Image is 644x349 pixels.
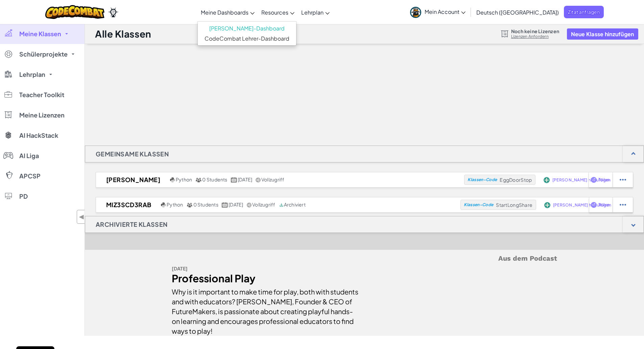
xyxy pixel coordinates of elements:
a: Deutsch ([GEOGRAPHIC_DATA]) [473,3,562,21]
span: Teilen [598,178,610,182]
img: IconShare_Purple.svg [591,202,597,208]
span: 0 Students [202,176,227,182]
span: Python [167,201,183,208]
span: Schülerprojekte [19,51,68,57]
span: Noch keine Lizenzen [511,28,559,34]
span: Deutsch ([GEOGRAPHIC_DATA]) [476,9,559,16]
button: Neue Klasse hinzufügen [567,28,638,40]
img: MultipleUsers.png [195,177,201,182]
span: Lehrplan [301,9,324,16]
img: calendar.svg [222,202,228,208]
span: StartLongShare [496,202,532,208]
img: IconShare_Gray.svg [256,177,260,182]
span: Resources [261,9,288,16]
a: Mein Account [407,1,469,23]
span: Teacher Toolkit [19,92,64,98]
span: Meine Dashboards [201,9,248,16]
a: CodeCombat Lehrer-Dashboard [198,34,296,44]
div: Professional Play [172,274,359,283]
a: [PERSON_NAME]-Dashboard [198,23,296,34]
img: IconStudentEllipsis.svg [620,202,626,208]
span: Vollzugriff [261,176,285,182]
h1: Alle Klassen [95,27,151,40]
div: Why is it important to make time for play, both with students and with educators? [PERSON_NAME], ... [172,283,359,336]
a: [PERSON_NAME] Python 0 Students [DATE] Vollzugriff [96,175,464,185]
img: avatar [410,7,421,18]
a: Resources [258,3,298,21]
span: Mein Account [425,8,466,15]
span: AI HackStack [19,132,58,138]
img: python.png [170,177,175,182]
h1: Gemeinsame Klassen [85,146,179,162]
h5: Aus dem Podcast [172,253,557,264]
img: IconAddStudents.svg [544,177,550,183]
div: Archiviert [279,202,306,208]
img: CodeCombat logo [45,5,104,19]
span: 0 Students [193,201,218,208]
span: Meine Klassen [19,31,61,37]
div: [DATE] [172,264,359,274]
img: calendar.svg [231,177,237,182]
span: [PERSON_NAME] hinzufügen [552,178,611,182]
span: [DATE] [229,201,243,208]
span: Meine Lizenzen [19,112,65,118]
span: Vollzugriff [252,201,276,208]
img: IconShare_Gray.svg [247,202,252,208]
img: IconAddStudents.svg [544,202,550,208]
a: Meine Dashboards [197,3,258,21]
span: Teilen [598,203,610,207]
h1: Archivierte Klassen [85,216,178,233]
a: Lizenzen Anfordern [511,34,559,39]
a: Lehrplan [298,3,333,21]
h2: [PERSON_NAME] [96,175,168,185]
img: IconStudentEllipsis.svg [620,177,626,183]
span: EggDoorStop [500,177,532,183]
span: ◀ [79,212,85,222]
span: [DATE] [238,176,252,182]
h2: MIZ3scd3rab [96,200,159,210]
span: Lehrplan [19,71,45,78]
span: Python [176,176,192,182]
img: IconArchive.svg [279,202,284,208]
span: Klassen-Code [468,178,497,182]
img: python.png [161,202,166,208]
img: IconShare_Purple.svg [591,177,597,183]
span: Klassen-Code [464,203,493,207]
span: [PERSON_NAME] hinzufügen [553,203,611,207]
span: AI Liga [19,153,39,159]
a: Zitat anfragen [564,6,604,18]
img: Ozaria [108,7,119,17]
img: MultipleUsers.png [187,202,193,208]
